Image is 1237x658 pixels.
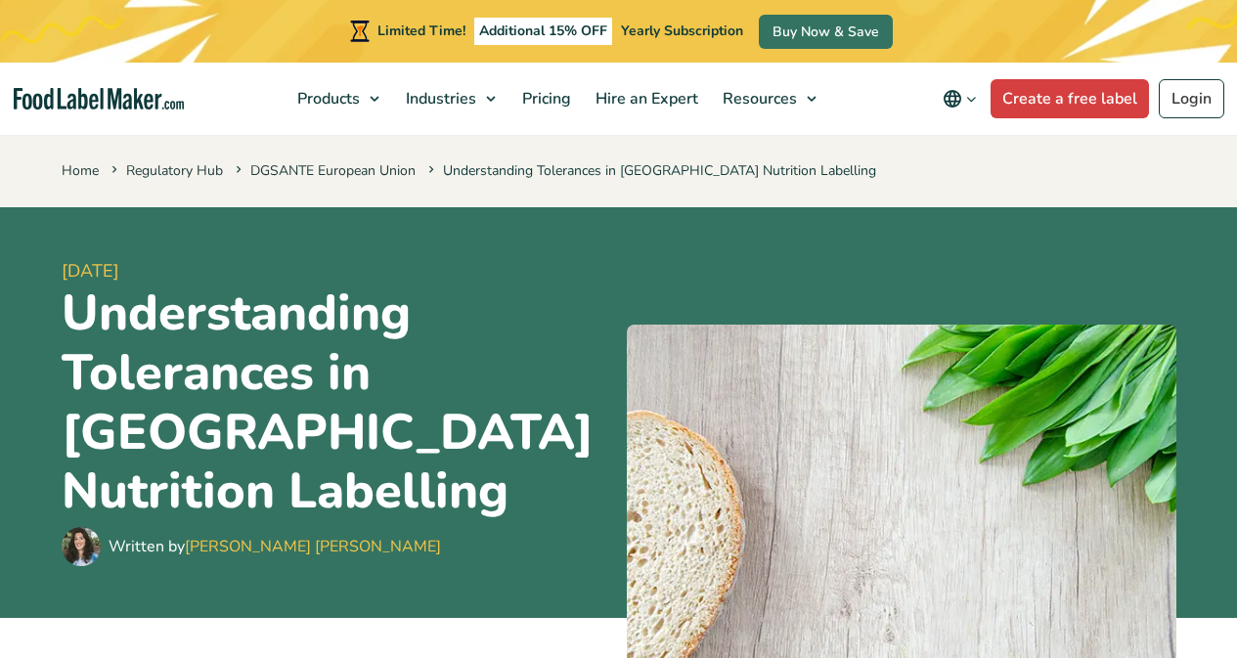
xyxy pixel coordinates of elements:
[400,88,478,110] span: Industries
[126,161,223,180] a: Regulatory Hub
[711,63,826,135] a: Resources
[62,258,611,285] span: [DATE]
[424,161,876,180] span: Understanding Tolerances in [GEOGRAPHIC_DATA] Nutrition Labelling
[590,88,700,110] span: Hire an Expert
[759,15,893,49] a: Buy Now & Save
[286,63,389,135] a: Products
[185,536,441,557] a: [PERSON_NAME] [PERSON_NAME]
[991,79,1149,118] a: Create a free label
[717,88,799,110] span: Resources
[62,285,611,522] h1: Understanding Tolerances in [GEOGRAPHIC_DATA] Nutrition Labelling
[621,22,743,40] span: Yearly Subscription
[250,161,416,180] a: DGSANTE European Union
[62,161,99,180] a: Home
[929,79,991,118] button: Change language
[516,88,573,110] span: Pricing
[394,63,506,135] a: Industries
[109,535,441,558] div: Written by
[510,63,579,135] a: Pricing
[474,18,612,45] span: Additional 15% OFF
[377,22,465,40] span: Limited Time!
[14,88,184,110] a: Food Label Maker homepage
[291,88,362,110] span: Products
[584,63,706,135] a: Hire an Expert
[62,527,101,566] img: Maria Abi Hanna - Food Label Maker
[1159,79,1224,118] a: Login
